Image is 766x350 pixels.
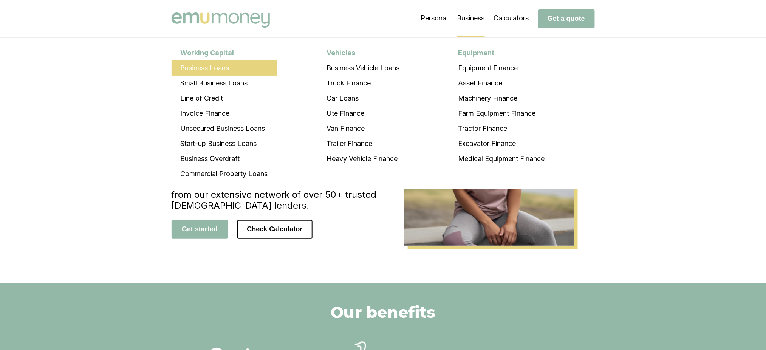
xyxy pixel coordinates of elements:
[538,9,595,28] button: Get a quote
[172,91,277,106] a: Line of Credit
[172,45,277,60] div: Working Capital
[172,136,277,151] a: Start-up Business Loans
[449,76,554,91] a: Asset Finance
[237,225,313,233] a: Check Calculator
[449,60,554,76] a: Equipment Finance
[172,166,277,181] a: Commercial Property Loans
[317,106,409,121] a: Ute Finance
[317,136,409,151] a: Trailer Finance
[237,220,313,239] button: Check Calculator
[317,91,409,106] a: Car Loans
[172,151,277,166] a: Business Overdraft
[449,121,554,136] a: Tractor Finance
[538,14,595,22] a: Get a quote
[449,106,554,121] a: Farm Equipment Finance
[172,106,277,121] a: Invoice Finance
[317,60,409,76] a: Business Vehicle Loans
[317,151,409,166] a: Heavy Vehicle Finance
[449,45,554,60] div: Equipment
[449,136,554,151] a: Excavator Finance
[172,121,277,136] a: Unsecured Business Loans
[172,12,270,28] img: Emu Money logo
[172,220,228,239] button: Get started
[317,121,409,136] a: Van Finance
[172,178,383,211] h4: Discover the perfect loan tailored to your needs from our extensive network of over 50+ trusted [...
[317,76,409,91] a: Truck Finance
[331,302,435,322] h2: Our benefits
[317,45,409,60] div: Vehicles
[449,151,554,166] a: Medical Equipment Finance
[172,60,277,76] a: Business Loans
[449,91,554,106] a: Machinery Finance
[172,76,277,91] a: Small Business Loans
[172,225,228,233] a: Get started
